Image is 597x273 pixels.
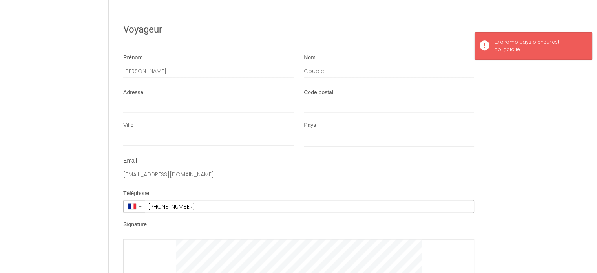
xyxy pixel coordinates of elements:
h2: Voyageur [123,22,474,37]
label: Email [123,157,137,165]
div: Le champ pays preneur est obligatoire. [495,38,584,53]
label: Signature [123,221,147,229]
label: Prénom [123,54,142,62]
span: ▼ [138,205,142,208]
label: Ville [123,121,133,129]
label: Code postal [304,89,333,97]
label: Pays [304,121,316,129]
label: Téléphone [123,190,149,198]
label: Adresse [123,89,143,97]
input: +33 6 12 34 56 78 [145,201,474,213]
label: Nom [304,54,316,62]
